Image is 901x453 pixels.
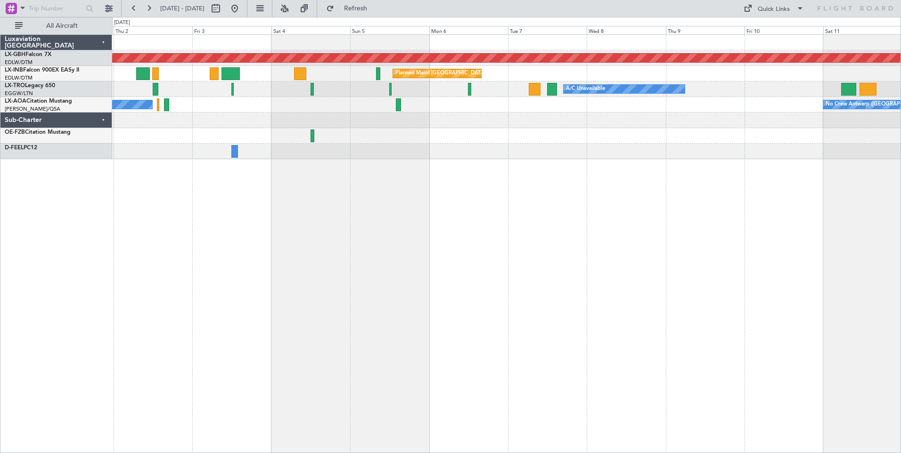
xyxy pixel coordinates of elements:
[25,23,99,29] span: All Aircraft
[114,19,130,27] div: [DATE]
[5,129,25,135] span: OE-FZB
[5,90,33,97] a: EGGW/LTN
[5,145,37,151] a: D-FEELPC12
[5,74,33,81] a: EDLW/DTM
[508,26,587,34] div: Tue 7
[5,98,26,104] span: LX-AOA
[5,59,33,66] a: EDLW/DTM
[350,26,429,34] div: Sun 5
[745,26,823,34] div: Fri 10
[336,5,376,12] span: Refresh
[5,52,25,57] span: LX-GBH
[160,4,205,13] span: [DATE] - [DATE]
[566,82,605,96] div: A/C Unavailable
[114,26,192,34] div: Thu 2
[666,26,745,34] div: Thu 9
[5,129,71,135] a: OE-FZBCitation Mustang
[5,83,25,89] span: LX-TRO
[5,83,55,89] a: LX-TROLegacy 650
[5,67,23,73] span: LX-INB
[192,26,271,34] div: Fri 3
[5,105,60,113] a: [PERSON_NAME]/QSA
[5,67,79,73] a: LX-INBFalcon 900EX EASy II
[739,1,809,16] button: Quick Links
[5,98,72,104] a: LX-AOACitation Mustang
[5,52,51,57] a: LX-GBHFalcon 7X
[10,18,102,33] button: All Aircraft
[429,26,508,34] div: Mon 6
[587,26,665,34] div: Wed 8
[758,5,790,14] div: Quick Links
[395,66,544,81] div: Planned Maint [GEOGRAPHIC_DATA] ([GEOGRAPHIC_DATA])
[29,1,83,16] input: Trip Number
[322,1,378,16] button: Refresh
[271,26,350,34] div: Sat 4
[5,145,24,151] span: D-FEEL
